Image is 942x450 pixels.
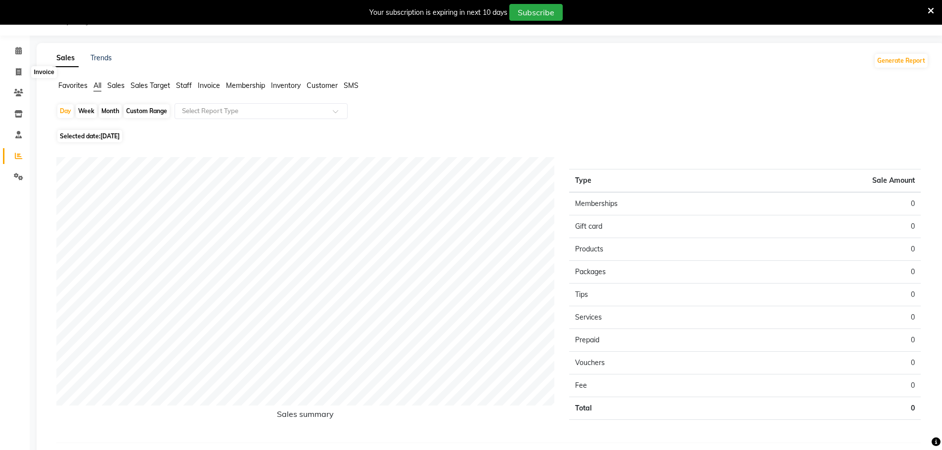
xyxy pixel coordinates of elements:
[569,192,745,215] td: Memberships
[745,352,921,374] td: 0
[100,132,120,140] span: [DATE]
[569,374,745,397] td: Fee
[569,397,745,420] td: Total
[226,81,265,90] span: Membership
[131,81,170,90] span: Sales Target
[176,81,192,90] span: Staff
[745,284,921,306] td: 0
[90,53,112,62] a: Trends
[509,4,563,21] button: Subscribe
[31,66,56,78] div: Invoice
[271,81,301,90] span: Inventory
[99,104,122,118] div: Month
[124,104,170,118] div: Custom Range
[569,169,745,193] th: Type
[569,284,745,306] td: Tips
[93,81,101,90] span: All
[198,81,220,90] span: Invoice
[745,238,921,261] td: 0
[875,54,928,68] button: Generate Report
[745,215,921,238] td: 0
[344,81,359,90] span: SMS
[569,352,745,374] td: Vouchers
[569,306,745,329] td: Services
[369,7,507,18] div: Your subscription is expiring in next 10 days
[57,130,122,142] span: Selected date:
[58,81,88,90] span: Favorites
[745,374,921,397] td: 0
[107,81,125,90] span: Sales
[745,306,921,329] td: 0
[745,329,921,352] td: 0
[569,329,745,352] td: Prepaid
[76,104,97,118] div: Week
[745,192,921,215] td: 0
[569,215,745,238] td: Gift card
[52,49,79,67] a: Sales
[307,81,338,90] span: Customer
[745,169,921,193] th: Sale Amount
[569,261,745,284] td: Packages
[745,397,921,420] td: 0
[56,409,554,423] h6: Sales summary
[57,104,74,118] div: Day
[569,238,745,261] td: Products
[745,261,921,284] td: 0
